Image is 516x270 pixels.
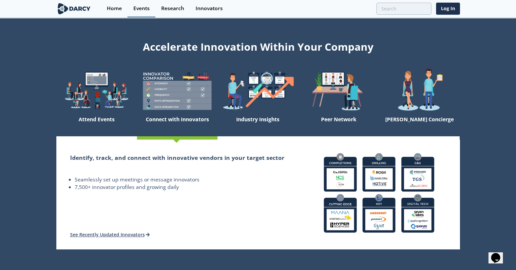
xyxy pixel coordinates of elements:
[488,244,509,263] iframe: chat widget
[70,153,285,162] h2: Identify, track, and connect with innovative vendors in your target sector
[318,148,440,238] img: connect-with-innovators-bd83fc158da14f96834d5193b73f77c6.png
[75,183,285,191] li: 7,500+ innovator profiles and growing daily
[133,6,150,11] div: Events
[161,6,184,11] div: Research
[376,3,431,15] input: Advanced Search
[196,6,223,11] div: Innovators
[137,68,218,113] img: welcome-compare-1b687586299da8f117b7ac84fd957760.png
[56,113,137,136] div: Attend Events
[56,3,92,14] img: logo-wide.svg
[218,68,298,113] img: welcome-find-a12191a34a96034fcac36f4ff4d37733.png
[298,68,379,113] img: welcome-attend-b816887fc24c32c29d1763c6e0ddb6e6.png
[137,113,218,136] div: Connect with Innovators
[379,68,460,113] img: welcome-concierge-wide-20dccca83e9cbdbb601deee24fb8df72.png
[56,68,137,113] img: welcome-explore-560578ff38cea7c86bcfe544b5e45342.png
[70,231,150,238] a: See Recently Updated Innovators
[75,176,285,184] li: Seamlessly set up meetings or message innovators
[298,113,379,136] div: Peer Network
[379,113,460,136] div: [PERSON_NAME] Concierge
[218,113,298,136] div: Industry Insights
[56,37,460,54] div: Accelerate Innovation Within Your Company
[436,3,460,15] a: Log In
[107,6,122,11] div: Home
